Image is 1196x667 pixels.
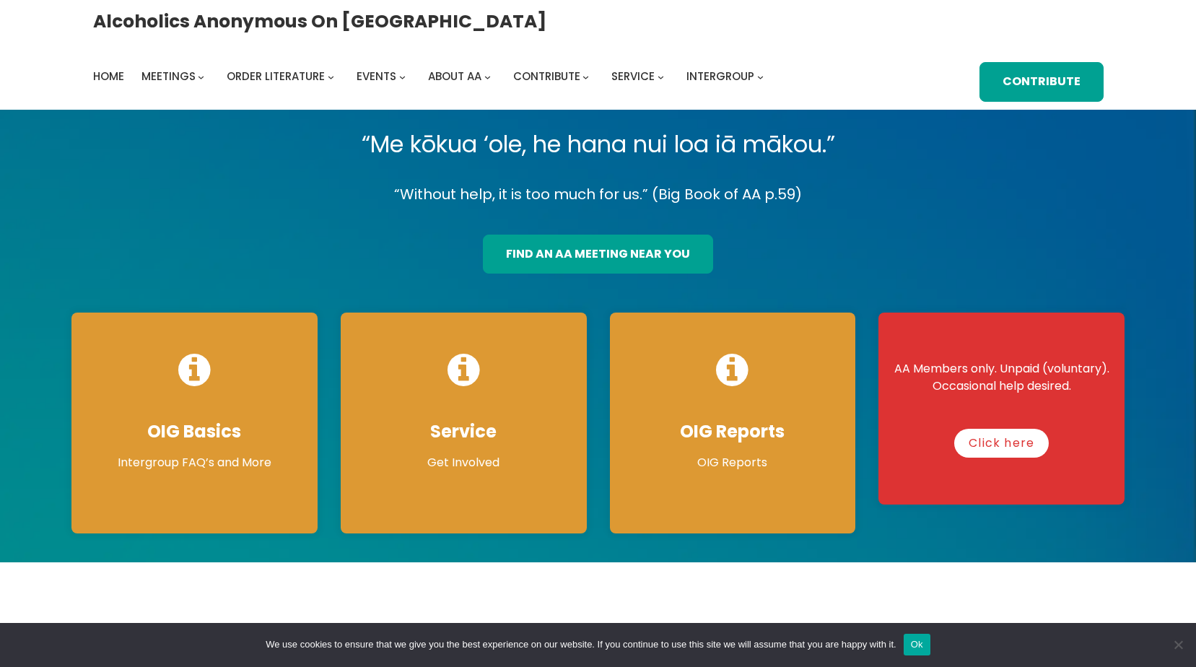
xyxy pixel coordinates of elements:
button: Events submenu [399,74,406,80]
nav: Intergroup [93,66,769,87]
a: Home [93,66,124,87]
span: Intergroup [686,69,754,84]
span: We use cookies to ensure that we give you the best experience on our website. If you continue to ... [266,637,896,652]
h4: OIG Reports [624,421,842,443]
button: Intergroup submenu [757,74,764,80]
a: Click here [954,429,1049,458]
span: Events [357,69,396,84]
span: Contribute [513,69,580,84]
a: Contribute [513,66,580,87]
button: Order Literature submenu [328,74,334,80]
span: Home [93,69,124,84]
span: Order Literature [227,69,325,84]
a: find an aa meeting near you [483,235,712,274]
span: Meetings [141,69,196,84]
a: Contribute [979,62,1103,102]
a: Meetings [141,66,196,87]
p: “Me kōkua ‘ole, he hana nui loa iā mākou.” [60,124,1136,165]
a: Events [357,66,396,87]
span: Service [611,69,655,84]
p: Get Involved [355,454,572,471]
button: Service submenu [658,74,664,80]
a: Alcoholics Anonymous on [GEOGRAPHIC_DATA] [93,5,546,38]
p: “Without help, it is too much for us.” (Big Book of AA p.59) [60,182,1136,207]
button: About AA submenu [484,74,491,80]
p: AA Members only. Unpaid (voluntary). Occasional help desired. [893,360,1110,395]
p: Intergroup FAQ’s and More [86,454,303,471]
a: Intergroup [686,66,754,87]
p: OIG Reports [624,454,842,471]
h4: OIG Basics [86,421,303,443]
span: About AA [428,69,481,84]
button: Contribute submenu [582,74,589,80]
a: About AA [428,66,481,87]
span: No [1171,637,1185,652]
a: Service [611,66,655,87]
h4: Service [355,421,572,443]
button: Meetings submenu [198,74,204,80]
button: Ok [904,634,930,655]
